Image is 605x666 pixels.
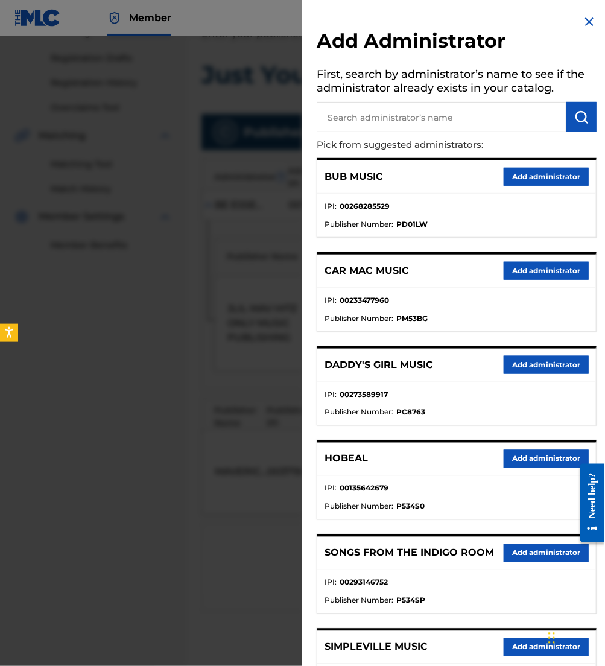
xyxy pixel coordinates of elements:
[340,483,388,494] strong: 00135642679
[548,620,556,656] div: Drag
[396,595,425,606] strong: P534SP
[317,64,597,102] h5: First, search by administrator’s name to see if the administrator already exists in your catalog.
[317,29,597,57] h2: Add Administrator
[396,219,428,230] strong: PD01LW
[325,201,337,212] span: IPI :
[545,608,605,666] iframe: Chat Widget
[14,9,61,27] img: MLC Logo
[325,264,409,278] p: CAR MAC MUSIC
[504,638,589,656] button: Add administrator
[340,577,388,588] strong: 00293146752
[317,132,528,158] p: Pick from suggested administrators:
[504,544,589,562] button: Add administrator
[340,389,388,400] strong: 00273589917
[325,219,393,230] span: Publisher Number :
[107,11,122,25] img: Top Rightsholder
[504,356,589,374] button: Add administrator
[325,501,393,512] span: Publisher Number :
[325,358,433,372] p: DADDY'S GIRL MUSIC
[340,201,390,212] strong: 00268285529
[504,168,589,186] button: Add administrator
[325,452,368,466] p: HOBEAL
[571,455,605,552] iframe: Resource Center
[396,407,425,418] strong: PC8763
[325,595,393,606] span: Publisher Number :
[504,262,589,280] button: Add administrator
[325,295,337,306] span: IPI :
[325,389,337,400] span: IPI :
[325,546,494,560] p: SONGS FROM THE INDIGO ROOM
[396,313,428,324] strong: PM53BG
[396,501,425,512] strong: P534S0
[325,407,393,418] span: Publisher Number :
[325,313,393,324] span: Publisher Number :
[325,640,428,655] p: SIMPLEVILLE MUSIC
[504,450,589,468] button: Add administrator
[325,577,337,588] span: IPI :
[325,170,383,184] p: BUB MUSIC
[574,110,589,124] img: Search Works
[325,483,337,494] span: IPI :
[129,11,171,25] span: Member
[340,295,389,306] strong: 00233477960
[317,102,566,132] input: Search administrator’s name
